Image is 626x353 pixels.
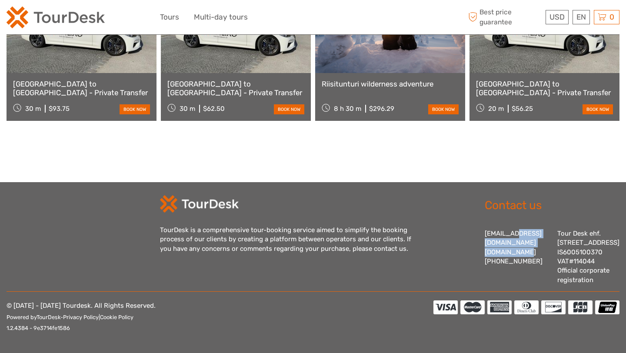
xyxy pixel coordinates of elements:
a: book now [583,104,613,114]
small: 1.2.4384 - 9e3714fe1586 [7,325,70,331]
span: 20 m [488,105,504,113]
a: book now [120,104,150,114]
div: [EMAIL_ADDRESS][DOMAIN_NAME] [PHONE_NUMBER] [485,229,549,285]
div: $56.25 [512,105,533,113]
span: USD [549,13,565,21]
a: book now [428,104,459,114]
a: Privacy Policy [63,314,99,320]
span: 30 m [180,105,195,113]
a: book now [274,104,304,114]
div: Tour Desk ehf. [STREET_ADDRESS] IS6005100370 VAT#114044 [557,229,619,285]
img: accepted cards [433,300,619,314]
span: 0 [608,13,616,21]
div: $62.50 [203,105,225,113]
h2: Contact us [485,199,620,213]
div: $93.75 [49,105,70,113]
a: [GEOGRAPHIC_DATA] to [GEOGRAPHIC_DATA] - Private Transfer [167,80,304,97]
a: [GEOGRAPHIC_DATA] to [GEOGRAPHIC_DATA] - Private Transfer [476,80,613,97]
p: © [DATE] - [DATE] Tourdesk. All Rights Reserved. [7,300,156,334]
a: Official corporate registration [557,266,609,283]
a: TourDesk [37,314,60,320]
a: Cookie Policy [100,314,133,320]
small: Powered by - | [7,314,133,320]
a: Riisitunturi wilderness adventure [322,80,459,88]
a: Multi-day tours [194,11,248,23]
img: td-logo-white.png [160,195,239,213]
p: We're away right now. Please check back later! [12,15,98,22]
div: TourDesk is a comprehensive tour-booking service aimed to simplify the booking process of our cli... [160,226,421,253]
a: Tours [160,11,179,23]
div: EN [573,10,590,24]
span: 8 h 30 m [334,105,361,113]
a: [DOMAIN_NAME] [485,248,536,256]
button: Open LiveChat chat widget [100,13,110,24]
img: 2254-3441b4b5-4e5f-4d00-b396-31f1d84a6ebf_logo_small.png [7,7,105,28]
a: [GEOGRAPHIC_DATA] to [GEOGRAPHIC_DATA] - Private Transfer [13,80,150,97]
span: Best price guarantee [466,7,544,27]
span: 30 m [25,105,41,113]
div: $296.29 [369,105,394,113]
